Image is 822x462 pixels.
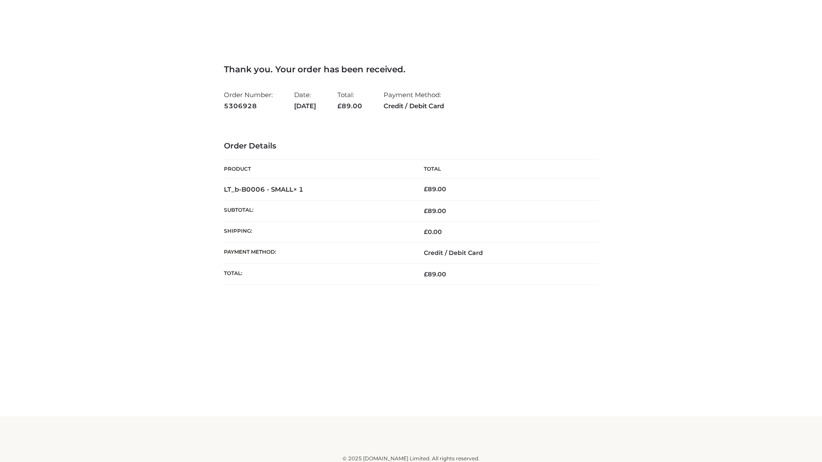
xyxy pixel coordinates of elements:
span: £ [337,102,342,110]
li: Payment Method: [384,87,444,113]
span: £ [424,207,428,215]
th: Total: [224,264,411,284]
span: £ [424,228,428,236]
strong: × 1 [293,185,304,193]
strong: LT_b-B0006 - SMALL [224,185,304,193]
th: Total [411,160,598,179]
strong: 5306928 [224,101,273,112]
td: Credit / Debit Card [411,243,598,264]
li: Total: [337,87,362,113]
th: Product [224,160,411,179]
th: Subtotal: [224,200,411,221]
li: Date: [294,87,316,113]
span: £ [424,270,428,278]
span: 89.00 [337,102,362,110]
li: Order Number: [224,87,273,113]
bdi: 0.00 [424,228,442,236]
strong: Credit / Debit Card [384,101,444,112]
span: £ [424,185,428,193]
bdi: 89.00 [424,185,446,193]
th: Payment method: [224,243,411,264]
strong: [DATE] [294,101,316,112]
span: 89.00 [424,207,446,215]
h3: Thank you. Your order has been received. [224,64,598,74]
th: Shipping: [224,222,411,243]
span: 89.00 [424,270,446,278]
h3: Order Details [224,142,598,151]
